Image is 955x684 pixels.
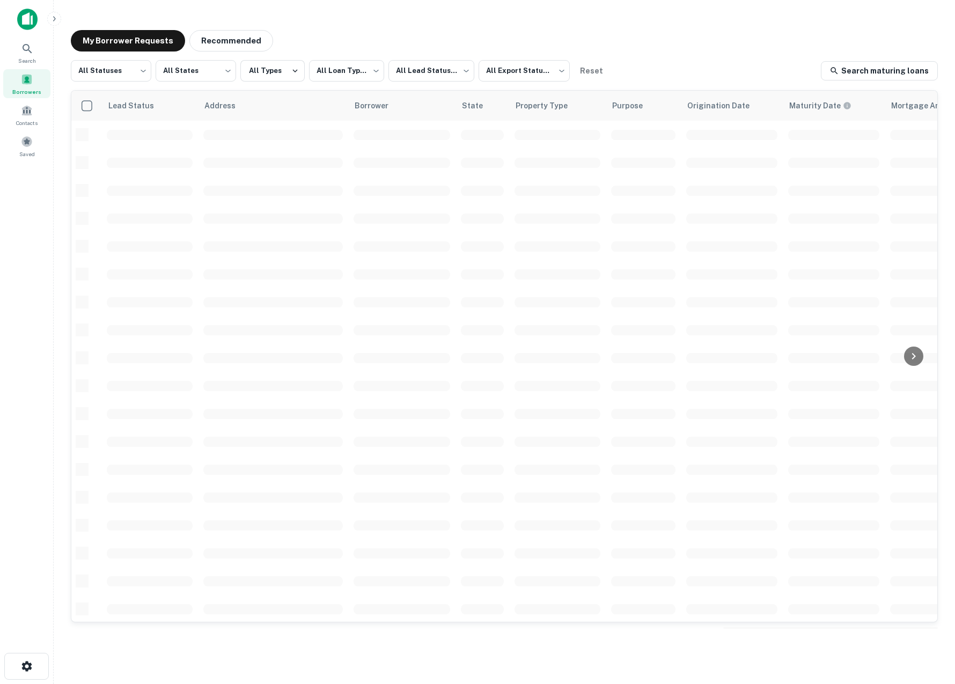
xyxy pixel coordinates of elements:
th: Maturity dates displayed may be estimated. Please contact the lender for the most accurate maturi... [783,91,885,121]
a: Search [3,38,50,67]
h6: Maturity Date [789,100,841,112]
span: Borrowers [12,87,41,96]
th: Borrower [348,91,456,121]
img: capitalize-icon.png [17,9,38,30]
span: Search [18,56,36,65]
div: All Statuses [71,57,151,85]
div: All States [156,57,236,85]
button: My Borrower Requests [71,30,185,52]
th: Origination Date [681,91,783,121]
span: Borrower [355,99,402,112]
th: Address [198,91,348,121]
a: Borrowers [3,69,50,98]
span: State [462,99,497,112]
button: Recommended [189,30,273,52]
div: All Loan Types [309,57,384,85]
div: All Lead Statuses [388,57,474,85]
span: Lead Status [108,99,168,112]
span: Property Type [516,99,582,112]
a: Contacts [3,100,50,129]
th: State [456,91,509,121]
div: All Export Statuses [479,57,570,85]
button: Reset [574,60,608,82]
span: Contacts [16,119,38,127]
th: Property Type [509,91,606,121]
iframe: Chat Widget [901,598,955,650]
span: Origination Date [687,99,763,112]
div: Maturity dates displayed may be estimated. Please contact the lender for the most accurate maturi... [789,100,851,112]
button: All Types [240,60,305,82]
a: Saved [3,131,50,160]
span: Purpose [612,99,657,112]
th: Lead Status [101,91,198,121]
span: Saved [19,150,35,158]
span: Address [204,99,249,112]
th: Purpose [606,91,681,121]
span: Maturity dates displayed may be estimated. Please contact the lender for the most accurate maturi... [789,100,865,112]
a: Search maturing loans [821,61,938,80]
